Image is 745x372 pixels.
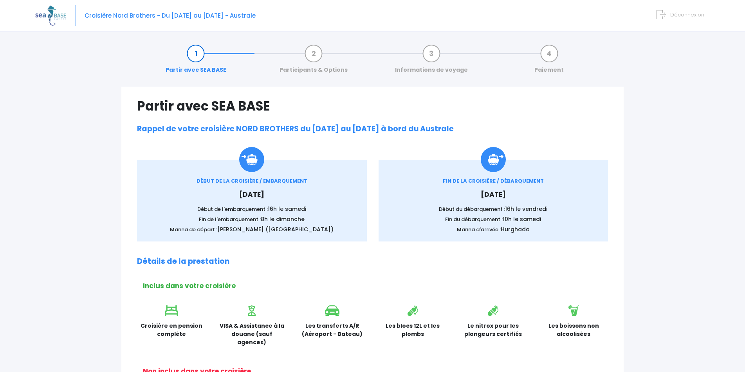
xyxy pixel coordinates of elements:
img: Icon_embarquement.svg [239,147,264,172]
span: 16h le samedi [268,205,306,213]
h2: Rappel de votre croisière NORD BROTHERS du [DATE] au [DATE] à bord du Australe [137,125,608,134]
p: Fin de l'embarquement : [149,215,355,223]
span: [PERSON_NAME] ([GEOGRAPHIC_DATA]) [217,225,334,233]
img: icon_lit.svg [165,305,178,316]
a: Participants & Options [276,49,352,74]
p: VISA & Assistance à la douane (sauf agences) [218,322,287,347]
h2: Détails de la prestation [137,257,608,266]
img: icon_voiture.svg [325,305,339,316]
span: [DATE] [239,190,264,199]
span: Déconnexion [670,11,704,18]
p: Marina de départ : [149,225,355,234]
p: Fin du débarquement : [390,215,597,223]
img: icon_debarquement.svg [481,147,506,172]
span: 8h le dimanche [261,215,305,223]
p: Croisière en pension complète [137,322,206,338]
h1: Partir avec SEA BASE [137,98,608,114]
p: Début de l'embarquement : [149,205,355,213]
span: 10h le samedi [503,215,541,223]
span: [DATE] [481,190,506,199]
span: FIN DE LA CROISIÈRE / DÉBARQUEMENT [443,177,544,185]
h2: Inclus dans votre croisière [143,282,608,290]
img: icon_bouteille.svg [408,305,418,316]
span: DÉBUT DE LA CROISIÈRE / EMBARQUEMENT [197,177,307,185]
img: icon_boisson.svg [568,305,579,316]
p: Le nitrox pour les plongeurs certifiés [459,322,528,338]
img: icon_visa.svg [248,305,256,316]
p: Marina d'arrivée : [390,225,597,234]
p: Les boissons non alcoolisées [539,322,608,338]
span: Croisière Nord Brothers - Du [DATE] au [DATE] - Australe [85,11,256,20]
p: Les blocs 12L et les plombs [379,322,447,338]
a: Paiement [530,49,568,74]
p: Les transferts A/R (Aéroport - Bateau) [298,322,367,338]
a: Informations de voyage [391,49,472,74]
span: Hurghada [501,225,530,233]
img: icon_bouteille.svg [488,305,498,316]
p: Début du débarquement : [390,205,597,213]
a: Partir avec SEA BASE [162,49,230,74]
span: 16h le vendredi [505,205,547,213]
